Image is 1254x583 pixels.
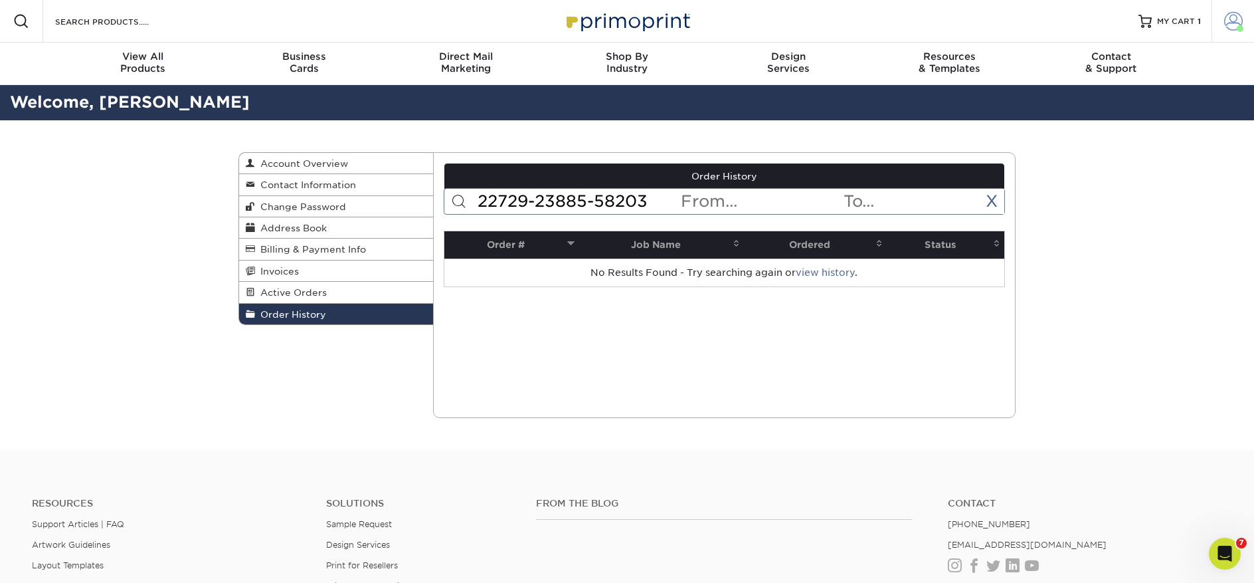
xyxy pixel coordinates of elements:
a: Design Services [326,540,390,550]
a: Contact& Support [1030,43,1192,85]
a: Support Articles | FAQ [32,519,124,529]
a: Change Password [239,196,433,217]
span: Active Orders [255,287,327,298]
span: Contact Information [255,179,356,190]
th: Status [887,231,1004,259]
a: Invoices [239,261,433,282]
span: Address Book [255,223,327,233]
a: Order History [239,304,433,324]
a: Print for Resellers [326,560,398,570]
a: Account Overview [239,153,433,174]
input: SEARCH PRODUCTS..... [54,13,183,29]
span: Shop By [547,51,708,62]
iframe: Intercom live chat [1209,538,1241,570]
span: Design [707,51,869,62]
a: [PHONE_NUMBER] [948,519,1030,529]
div: Marketing [385,51,547,74]
a: Shop ByIndustry [547,43,708,85]
span: Account Overview [255,158,348,169]
div: Services [707,51,869,74]
a: DesignServices [707,43,869,85]
span: View All [62,51,224,62]
a: View AllProducts [62,43,224,85]
a: Order History [444,164,1005,189]
div: & Templates [869,51,1030,74]
div: Cards [224,51,385,74]
th: Ordered [744,231,887,259]
td: No Results Found - Try searching again or . [444,259,1005,287]
th: Job Name [579,231,744,259]
a: X [986,191,998,211]
span: Invoices [255,266,299,277]
span: Resources [869,51,1030,62]
span: Billing & Payment Info [255,244,366,255]
span: Business [224,51,385,62]
a: BusinessCards [224,43,385,85]
a: Direct MailMarketing [385,43,547,85]
span: Direct Mail [385,51,547,62]
input: To... [842,189,1004,214]
span: Contact [1030,51,1192,62]
div: & Support [1030,51,1192,74]
a: view history [796,267,855,278]
span: 1 [1198,17,1201,26]
a: Contact [948,498,1222,509]
a: Billing & Payment Info [239,239,433,260]
div: Products [62,51,224,74]
span: 7 [1236,538,1247,548]
input: Search Orders... [476,189,680,214]
a: Address Book [239,217,433,239]
a: [EMAIL_ADDRESS][DOMAIN_NAME] [948,540,1107,550]
span: Change Password [255,201,346,212]
a: Sample Request [326,519,392,529]
input: From... [679,189,842,214]
th: Order # [444,231,579,259]
a: Resources& Templates [869,43,1030,85]
a: Contact Information [239,174,433,195]
h4: Resources [32,498,306,509]
span: Order History [255,309,326,320]
a: Active Orders [239,282,433,303]
h4: From the Blog [536,498,912,509]
span: MY CART [1157,16,1195,27]
h4: Solutions [326,498,516,509]
div: Industry [547,51,708,74]
img: Primoprint [561,7,693,35]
